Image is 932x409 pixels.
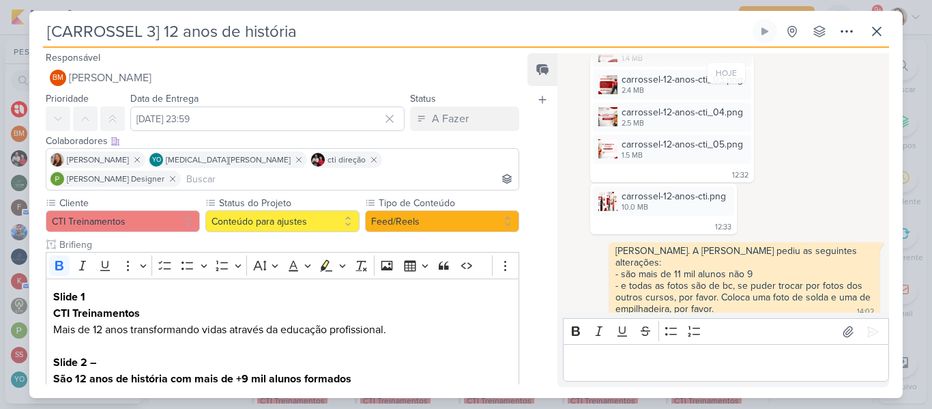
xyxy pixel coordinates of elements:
[857,307,874,318] div: 14:02
[130,93,199,104] label: Data de Entrega
[43,19,750,44] input: Kard Sem Título
[184,171,516,187] input: Buscar
[622,72,743,87] div: carrossel-12-anos-cti_03.png
[46,210,200,232] button: CTI Treinamentos
[615,245,873,268] div: [PERSON_NAME]. A [PERSON_NAME] pediu as seguintes alterações:
[432,111,469,127] div: A Fazer
[53,289,512,338] p: Mais de 12 anos transformando vidas através da educação profissional.
[311,153,325,167] img: cti direção
[152,157,161,164] p: YO
[759,26,770,37] div: Ligar relógio
[598,75,617,94] img: CROgAmO0Wu9dD6nP3Gryu7wcnoO0ADFveRCNhnze.png
[130,107,405,131] input: Select a date
[622,118,743,129] div: 2.5 MB
[69,70,151,86] span: [PERSON_NAME]
[593,70,751,99] div: carrossel-12-anos-cti_03.png
[622,189,726,203] div: carrossel-12-anos-cti.png
[622,53,743,64] div: 1.4 MB
[598,192,617,211] img: BvOduINiLp6iBxDmewQ8EyZeDr4Fyn7dSqOBdNES.png
[327,154,366,166] span: cti direção
[57,238,519,252] input: Texto sem título
[50,70,66,86] div: Beth Monteiro
[50,172,64,186] img: Paloma Paixão Designer
[46,52,100,64] label: Responsável
[622,137,743,152] div: carrossel-12-anos-cti_05.png
[46,93,89,104] label: Prioridade
[53,372,351,386] strong: São 12 anos de história com mais de +9 mil alunos formados
[365,210,519,232] button: Feed/Reels
[622,202,726,213] div: 10.0 MB
[218,196,360,210] label: Status do Projeto
[715,222,731,233] div: 12:33
[67,154,129,166] span: [PERSON_NAME]
[205,210,360,232] button: Conteúdo para ajustes
[622,150,743,161] div: 1.5 MB
[46,66,519,90] button: BM [PERSON_NAME]
[622,105,743,119] div: carrossel-12-anos-cti_04.png
[50,153,64,167] img: Franciluce Carvalho
[598,107,617,126] img: APtZYtoJVjWWMrMpNQfTj82OLhXo5qBVaH4Fbmiu.png
[563,318,889,345] div: Editor toolbar
[377,196,519,210] label: Tipo de Conteúdo
[615,268,873,315] div: - são mais de 11 mil alunos não 9 - e todas as fotos são de bc, se puder trocar por fotos dos out...
[166,154,291,166] span: [MEDICAL_DATA][PERSON_NAME]
[598,139,617,158] img: KtEJEmF1VPsKKbc5KXuWMaXfc8SXf8hcy4HVaCw4.png
[622,85,743,96] div: 2.4 MB
[53,74,63,82] p: BM
[563,344,889,382] div: Editor editing area: main
[58,196,200,210] label: Cliente
[46,134,519,148] div: Colaboradores
[732,170,748,181] div: 12:32
[593,102,751,132] div: carrossel-12-anos-cti_04.png
[410,107,519,131] button: A Fazer
[53,356,96,369] strong: Slide 2 –
[410,93,436,104] label: Status
[53,290,85,304] strong: Slide 1
[149,153,163,167] div: Yasmin Oliveira
[46,252,519,279] div: Editor toolbar
[593,135,751,164] div: carrossel-12-anos-cti_05.png
[67,173,164,185] span: [PERSON_NAME] Designer
[593,186,734,216] div: carrossel-12-anos-cti.png
[53,307,140,320] strong: CTI Treinamentos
